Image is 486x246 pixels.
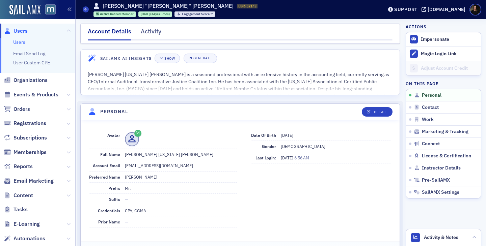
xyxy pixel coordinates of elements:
[182,12,211,16] span: Engagement Score :
[406,24,427,30] h4: Actions
[13,192,33,199] span: Content
[93,11,136,17] div: Active: Active: Retired Member
[174,11,215,17] div: Engagement Score: 7
[13,39,25,45] a: Users
[9,5,40,16] img: SailAMX
[4,163,33,170] a: Reports
[125,205,237,216] dd: CPA, CGMA
[13,60,50,66] a: User Custom CPE
[107,132,120,138] span: Avatar
[45,4,56,15] img: SailAMX
[98,219,120,224] span: Prior Name
[4,105,30,113] a: Orders
[4,134,47,142] a: Subscriptions
[406,61,481,75] a: Adjust Account Credit
[13,235,45,242] span: Automations
[125,149,237,160] dd: [PERSON_NAME] [US_STATE] [PERSON_NAME]
[422,129,468,135] span: Marketing & Tracking
[13,105,30,113] span: Orders
[138,11,172,17] div: 1991-01-15 00:00:00
[103,2,234,10] h1: [PERSON_NAME] "[PERSON_NAME]" [PERSON_NAME]
[141,12,150,16] span: [DATE]
[238,4,256,8] span: USR-52143
[394,6,417,12] div: Support
[422,92,441,98] span: Personal
[406,81,481,87] h4: On this page
[281,141,391,152] dd: [DEMOGRAPHIC_DATA]
[93,163,120,168] span: Account Email
[422,153,471,159] span: License & Certification
[13,163,33,170] span: Reports
[108,185,120,191] span: Prefix
[110,12,134,16] span: Retired Member
[125,196,128,202] span: —
[89,174,120,180] span: Preferred Name
[13,177,54,185] span: Email Marketing
[182,12,213,16] div: 7
[100,55,152,61] h4: SailAMX AI Insights
[96,12,134,16] a: Active Retired Member
[281,132,293,138] span: [DATE]
[141,12,170,16] div: (34yrs 8mos)
[372,110,387,114] div: Edit All
[262,144,276,149] span: Gender
[4,206,28,213] a: Tasks
[88,27,131,40] div: Account Details
[100,12,110,16] span: Active
[422,165,461,171] span: Instructor Details
[4,120,46,127] a: Registrations
[4,27,28,35] a: Users
[13,149,47,156] span: Memberships
[421,51,478,57] div: Magic Login Link
[13,91,58,98] span: Events & Products
[422,177,450,183] span: Pre-SailAMX
[184,54,217,63] button: Regenerate
[98,208,120,213] span: Credentials
[155,54,180,63] button: Show
[13,51,45,57] a: Email Send Log
[100,108,128,115] h4: Personal
[4,235,45,242] a: Automations
[422,7,468,12] button: [DOMAIN_NAME]
[13,206,28,213] span: Tasks
[294,155,309,160] span: 6:56 AM
[4,220,40,228] a: E-Learning
[4,177,54,185] a: Email Marketing
[125,219,128,224] span: —
[13,120,46,127] span: Registrations
[13,27,28,35] span: Users
[255,155,276,160] span: Last Login:
[125,183,237,193] dd: Mr.
[109,196,120,202] span: Suffix
[421,36,449,42] button: Impersonate
[13,134,47,142] span: Subscriptions
[13,76,48,84] span: Organizations
[422,189,459,195] span: SailAMX Settings
[281,155,294,160] span: [DATE]
[4,91,58,98] a: Events & Products
[125,160,237,171] dd: [EMAIL_ADDRESS][DOMAIN_NAME]
[4,76,48,84] a: Organizations
[422,141,440,147] span: Connect
[4,192,33,199] a: Content
[100,152,120,157] span: Full Name
[421,65,478,71] div: Adjust Account Credit
[422,117,434,123] span: Work
[125,172,237,182] dd: [PERSON_NAME]
[164,57,175,60] div: Show
[13,220,40,228] span: E-Learning
[469,4,481,16] span: Profile
[362,107,392,117] button: Edit All
[251,132,276,138] span: Date of Birth
[422,104,439,111] span: Contact
[4,149,47,156] a: Memberships
[40,4,56,16] a: View Homepage
[424,234,458,241] span: Activity & Notes
[428,6,465,12] div: [DOMAIN_NAME]
[141,27,161,39] div: Activity
[406,47,481,61] button: Magic Login Link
